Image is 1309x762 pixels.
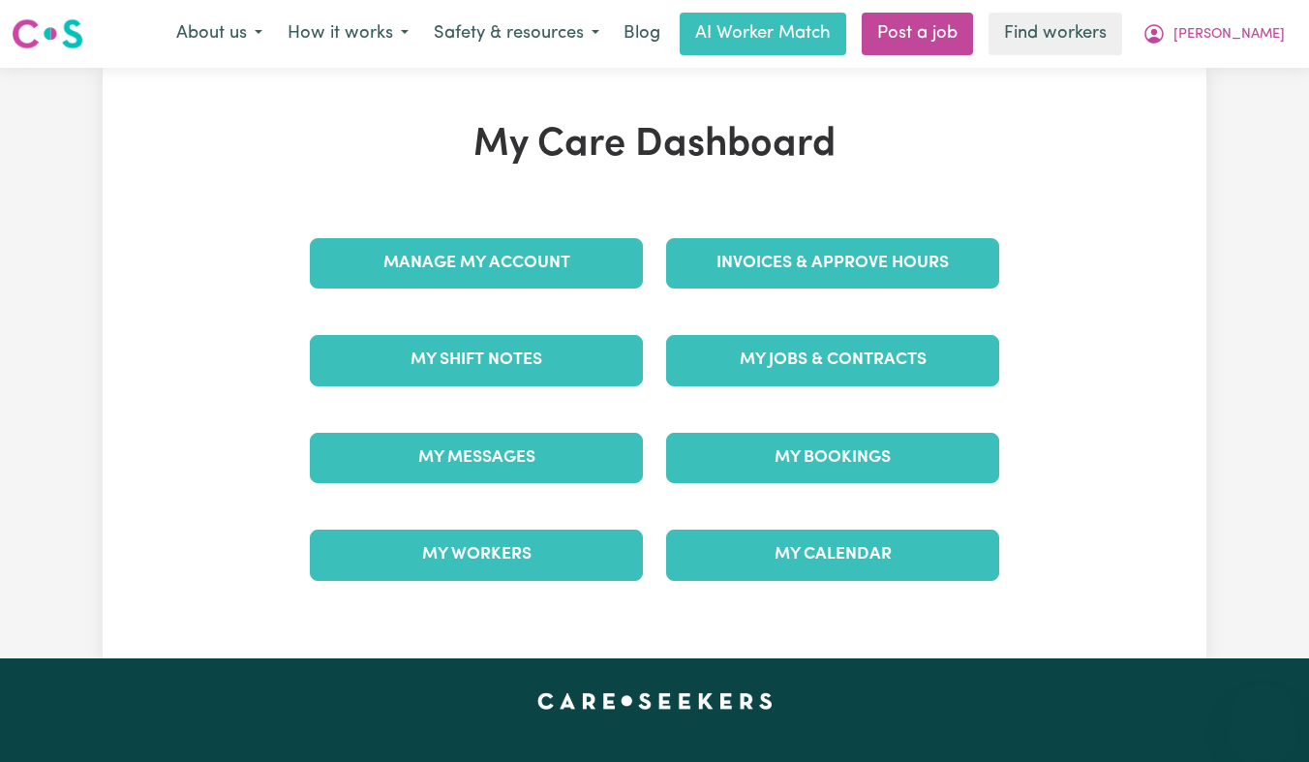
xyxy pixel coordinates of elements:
[666,433,999,483] a: My Bookings
[1173,24,1285,46] span: [PERSON_NAME]
[1232,685,1294,747] iframe: Button to launch messaging window
[680,13,846,55] a: AI Worker Match
[310,433,643,483] a: My Messages
[275,14,421,54] button: How it works
[421,14,612,54] button: Safety & resources
[862,13,973,55] a: Post a job
[12,12,83,56] a: Careseekers logo
[989,13,1122,55] a: Find workers
[537,693,773,709] a: Careseekers home page
[310,335,643,385] a: My Shift Notes
[164,14,275,54] button: About us
[666,238,999,289] a: Invoices & Approve Hours
[12,16,83,51] img: Careseekers logo
[1130,14,1297,54] button: My Account
[666,530,999,580] a: My Calendar
[310,238,643,289] a: Manage My Account
[310,530,643,580] a: My Workers
[612,13,672,55] a: Blog
[666,335,999,385] a: My Jobs & Contracts
[298,122,1011,168] h1: My Care Dashboard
